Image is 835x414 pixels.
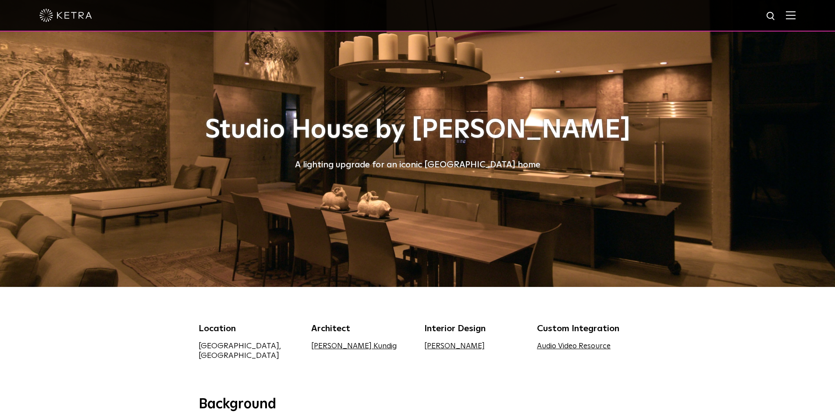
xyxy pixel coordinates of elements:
[39,9,92,22] img: ketra-logo-2019-white
[199,396,637,414] h3: Background
[766,11,777,22] img: search icon
[424,343,485,350] a: [PERSON_NAME]
[424,322,524,335] div: Interior Design
[311,343,397,350] a: [PERSON_NAME] Kundig
[537,343,611,350] a: Audio Video Resource
[199,341,298,361] div: [GEOGRAPHIC_DATA], [GEOGRAPHIC_DATA]
[199,116,637,145] h1: Studio House by [PERSON_NAME]
[199,322,298,335] div: Location
[537,322,637,335] div: Custom Integration
[311,322,411,335] div: Architect
[786,11,796,19] img: Hamburger%20Nav.svg
[199,158,637,172] div: A lighting upgrade for an iconic [GEOGRAPHIC_DATA] home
